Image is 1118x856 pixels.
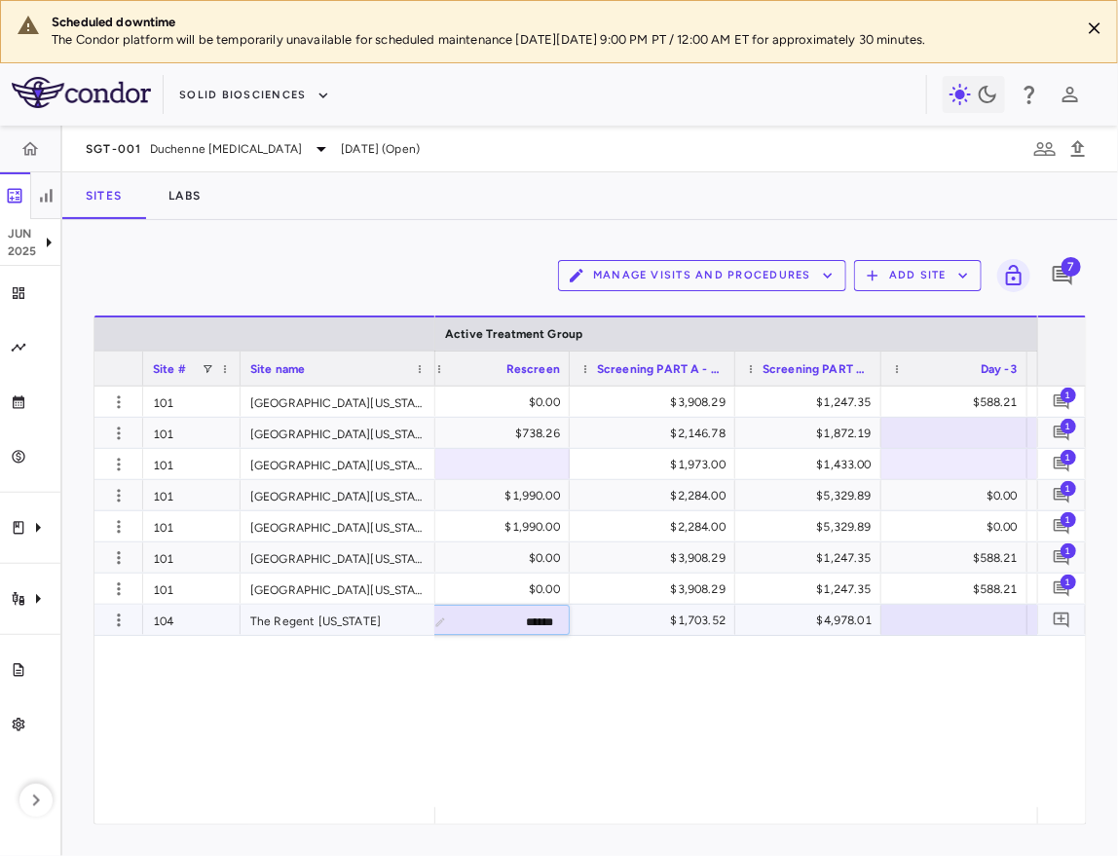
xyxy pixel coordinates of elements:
span: 7 [1062,257,1081,277]
span: Screening PART B - Failure [763,362,872,376]
div: 101 [143,542,241,573]
div: [GEOGRAPHIC_DATA][US_STATE] [241,418,435,448]
span: 1 [1061,511,1076,527]
button: Add Site [854,260,982,291]
div: 101 [143,480,241,510]
button: Add comment [1049,420,1075,446]
div: 101 [143,574,241,604]
div: $4,978.01 [753,605,872,636]
div: $1,433.00 [753,449,872,480]
div: [GEOGRAPHIC_DATA][US_STATE] [241,542,435,573]
div: [GEOGRAPHIC_DATA][US_STATE] [241,511,435,541]
div: [GEOGRAPHIC_DATA][US_STATE] [241,449,435,479]
div: $1,247.35 [753,542,872,574]
span: Day -3 [981,362,1018,376]
div: $5,329.89 [753,511,872,542]
span: Lock grid [989,259,1030,292]
svg: Add comment [1053,548,1071,567]
div: $588.21 [899,387,1018,418]
div: $0.00 [441,574,560,605]
div: $1,973.00 [587,449,726,480]
button: Close [1080,14,1109,43]
button: Add comment [1049,389,1075,415]
div: $0.00 [899,511,1018,542]
div: $0.00 [899,480,1018,511]
svg: Add comment [1053,486,1071,504]
button: Add comment [1046,259,1079,292]
svg: Add comment [1053,424,1071,442]
div: $0.00 [441,542,560,574]
div: $588.21 [899,574,1018,605]
span: Duchenne [MEDICAL_DATA] [150,140,302,158]
div: $1,990.00 [441,480,560,511]
div: $5,329.89 [753,480,872,511]
p: 2025 [8,242,37,260]
span: Rescreen [506,362,560,376]
div: $738.26 [441,418,560,449]
div: $2,284.00 [587,480,726,511]
div: $1,990.00 [441,511,560,542]
span: Screening PART A - Failure [597,362,726,376]
div: [GEOGRAPHIC_DATA][US_STATE] [241,387,435,417]
button: Add comment [1049,576,1075,602]
span: 1 [1061,542,1076,558]
div: 101 [143,511,241,541]
span: SGT-001 [86,141,142,157]
span: Site name [250,362,305,376]
svg: Add comment [1051,264,1074,287]
span: 1 [1061,449,1076,465]
button: Add comment [1049,513,1075,540]
button: Labs [145,172,224,219]
div: $1,872.19 [753,418,872,449]
div: $2,146.78 [587,418,726,449]
div: $0.00 [441,387,560,418]
div: [GEOGRAPHIC_DATA][US_STATE] [241,574,435,604]
span: 1 [1061,480,1076,496]
button: Add comment [1049,482,1075,508]
svg: Add comment [1053,392,1071,411]
svg: Add comment [1053,579,1071,598]
div: 101 [143,418,241,448]
span: 1 [1061,387,1076,402]
div: $588.21 [899,542,1018,574]
span: [DATE] (Open) [341,140,420,158]
div: Scheduled downtime [52,14,1064,31]
p: Jun [8,225,37,242]
button: Sites [62,172,145,219]
div: The Regent [US_STATE] [241,605,435,635]
div: $3,908.29 [587,387,726,418]
div: $3,908.29 [587,542,726,574]
svg: Add comment [1053,611,1071,629]
span: Active Treatment Group [445,327,582,341]
button: Add comment [1049,544,1075,571]
span: Site # [153,362,186,376]
div: $1,703.52 [587,605,726,636]
button: Solid Biosciences [179,80,329,111]
span: 1 [1061,418,1076,433]
div: $2,284.00 [587,511,726,542]
div: 101 [143,387,241,417]
button: Add comment [1049,607,1075,633]
div: $1,247.35 [753,387,872,418]
img: logo-full-SnFGN8VE.png [12,77,151,108]
span: 1 [1061,574,1076,589]
svg: Add comment [1053,455,1071,473]
div: 101 [143,449,241,479]
button: Add comment [1049,451,1075,477]
p: The Condor platform will be temporarily unavailable for scheduled maintenance [DATE][DATE] 9:00 P... [52,31,1064,49]
div: $1,247.35 [753,574,872,605]
button: Manage Visits and Procedures [558,260,846,291]
div: [GEOGRAPHIC_DATA][US_STATE] [241,480,435,510]
svg: Add comment [1053,517,1071,536]
div: $3,908.29 [587,574,726,605]
div: 104 [143,605,241,635]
